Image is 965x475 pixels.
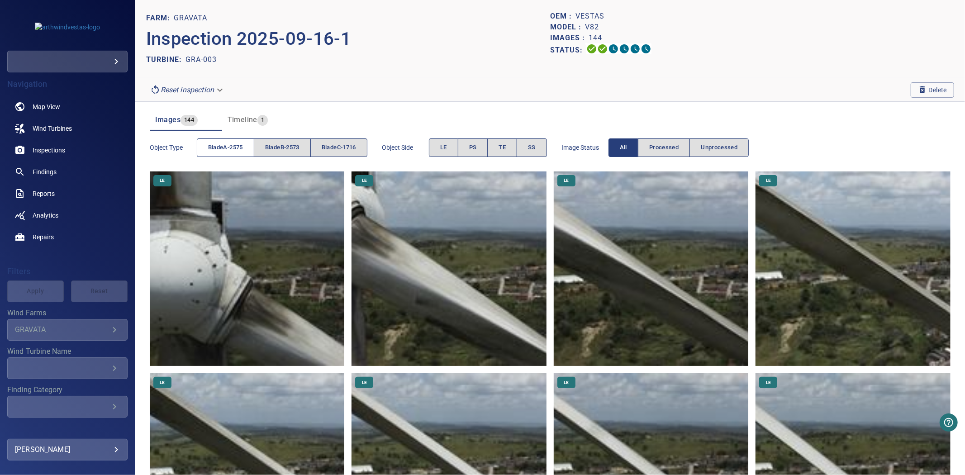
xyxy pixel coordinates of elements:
button: All [608,138,638,157]
button: bladeC-1716 [310,138,367,157]
span: Image Status [561,143,608,152]
a: reports noActive [7,183,128,204]
span: Object Side [382,143,429,152]
div: Wind Turbine Name [7,357,128,379]
svg: Data Formatted 100% [597,43,608,54]
div: objectType [197,138,367,157]
span: Reports [33,189,55,198]
div: objectSide [429,138,547,157]
button: Unprocessed [689,138,749,157]
p: Images : [550,33,589,43]
span: LE [558,380,574,386]
div: imageStatus [608,138,749,157]
span: Findings [33,167,57,176]
span: bladeA-2575 [208,142,243,153]
h4: Navigation [7,80,128,89]
span: All [620,142,627,153]
span: LE [154,177,170,184]
p: OEM : [550,11,575,22]
a: findings noActive [7,161,128,183]
svg: ML Processing 0% [619,43,630,54]
p: Vestas [575,11,604,22]
span: LE [761,380,776,386]
svg: Classification 0% [641,43,651,54]
span: Unprocessed [701,142,737,153]
button: LE [429,138,458,157]
div: Finding Category [7,396,128,418]
span: Images [155,115,181,124]
img: arthwindvestas-logo [35,23,100,32]
button: Processed [638,138,690,157]
p: TURBINE: [146,54,185,65]
svg: Selecting 0% [608,43,619,54]
span: LE [357,177,372,184]
h4: Filters [7,267,128,276]
p: V82 [585,22,599,33]
span: Inspections [33,146,65,155]
span: Processed [649,142,679,153]
p: GRA-003 [185,54,217,65]
span: Delete [918,85,947,95]
span: Timeline [228,115,257,124]
label: Wind Turbine Name [7,348,128,355]
svg: Matching 0% [630,43,641,54]
span: SS [528,142,536,153]
div: [PERSON_NAME] [15,442,120,457]
span: Wind Turbines [33,124,72,133]
div: Reset inspection [146,82,228,98]
span: TE [499,142,506,153]
a: windturbines noActive [7,118,128,139]
span: 1 [257,115,268,125]
span: bladeC-1716 [322,142,356,153]
a: map noActive [7,96,128,118]
button: SS [517,138,547,157]
span: Map View [33,102,60,111]
span: LE [761,177,776,184]
em: Reset inspection [161,85,214,94]
div: GRAVATA [15,325,109,334]
div: arthwindvestas [7,51,128,72]
p: Status: [550,43,586,57]
button: bladeB-2573 [254,138,311,157]
button: TE [487,138,517,157]
button: bladeA-2575 [197,138,254,157]
span: bladeB-2573 [265,142,299,153]
span: LE [440,142,447,153]
label: Wind Farms [7,309,128,317]
span: LE [558,177,574,184]
label: Finding Category [7,386,128,394]
p: FARM: [146,13,174,24]
span: Repairs [33,233,54,242]
p: Inspection 2025-09-16-1 [146,25,550,52]
button: PS [458,138,488,157]
span: Object type [150,143,197,152]
span: Analytics [33,211,58,220]
a: analytics noActive [7,204,128,226]
p: Model : [550,22,585,33]
p: 144 [589,33,602,43]
span: 144 [181,115,198,125]
a: repairs noActive [7,226,128,248]
span: LE [357,380,372,386]
span: PS [469,142,477,153]
div: Wind Farms [7,319,128,341]
svg: Uploading 100% [586,43,597,54]
p: GRAVATA [174,13,207,24]
span: LE [154,380,170,386]
button: Delete [911,82,954,98]
a: inspections noActive [7,139,128,161]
